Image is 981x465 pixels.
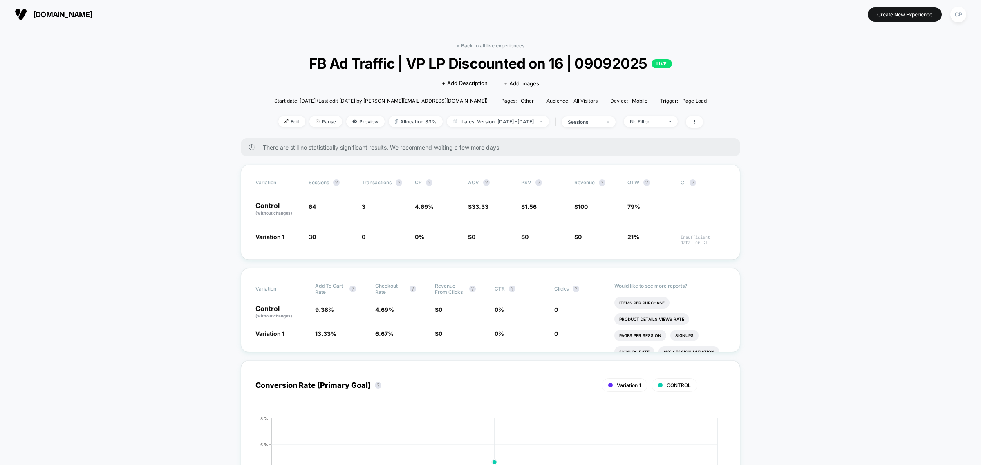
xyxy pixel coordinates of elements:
[255,210,292,215] span: (without changes)
[660,98,707,104] div: Trigger:
[349,286,356,292] button: ?
[389,116,443,127] span: Allocation: 33%
[255,283,300,295] span: Variation
[614,313,689,325] li: Product Details Views Rate
[614,297,670,309] li: Items Per Purchase
[439,330,442,337] span: 0
[573,98,598,104] span: All Visitors
[362,203,365,210] span: 3
[553,116,562,128] span: |
[627,233,639,240] span: 21%
[667,382,691,388] span: CONTROL
[627,203,640,210] span: 79%
[33,10,92,19] span: [DOMAIN_NAME]
[453,119,457,123] img: calendar
[315,283,345,295] span: Add To Cart Rate
[632,98,647,104] span: mobile
[535,179,542,186] button: ?
[472,233,475,240] span: 0
[627,179,672,186] span: OTW
[495,306,504,313] span: 0 %
[415,203,434,210] span: 4.69 %
[315,306,334,313] span: 9.38 %
[509,286,515,292] button: ?
[309,179,329,186] span: Sessions
[375,306,394,313] span: 4.69 %
[504,80,539,87] span: + Add Images
[573,286,579,292] button: ?
[309,116,342,127] span: Pause
[255,330,284,337] span: Variation 1
[15,8,27,20] img: Visually logo
[435,283,465,295] span: Revenue From Clicks
[643,179,650,186] button: ?
[263,144,724,151] span: There are still no statistically significant results. We recommend waiting a few more days
[690,179,696,186] button: ?
[525,233,529,240] span: 0
[362,233,365,240] span: 0
[469,286,476,292] button: ?
[309,203,316,210] span: 64
[426,179,432,186] button: ?
[255,202,300,216] p: Control
[396,179,402,186] button: ?
[468,203,488,210] span: $
[501,98,534,104] div: Pages:
[604,98,654,104] span: Device:
[669,121,672,122] img: end
[274,98,488,104] span: Start date: [DATE] (Last edit [DATE] by [PERSON_NAME][EMAIL_ADDRESS][DOMAIN_NAME])
[525,203,537,210] span: 1.56
[315,330,336,337] span: 13.33 %
[410,286,416,292] button: ?
[554,330,558,337] span: 0
[574,233,582,240] span: $
[415,179,422,186] span: CR
[435,306,442,313] span: $
[607,121,609,123] img: end
[375,283,405,295] span: Checkout Rate
[574,179,595,186] span: Revenue
[333,179,340,186] button: ?
[682,98,707,104] span: Page Load
[670,330,699,341] li: Signups
[278,116,305,127] span: Edit
[614,283,726,289] p: Would like to see more reports?
[599,179,605,186] button: ?
[260,416,268,420] tspan: 8 %
[554,286,569,292] span: Clicks
[652,59,672,68] p: LIVE
[255,179,300,186] span: Variation
[375,330,394,337] span: 6.67 %
[439,306,442,313] span: 0
[521,179,531,186] span: PSV
[468,233,475,240] span: $
[614,330,666,341] li: Pages Per Session
[617,382,641,388] span: Variation 1
[309,233,316,240] span: 30
[447,116,549,127] span: Latest Version: [DATE] - [DATE]
[255,313,292,318] span: (without changes)
[568,119,600,125] div: sessions
[435,330,442,337] span: $
[554,306,558,313] span: 0
[614,346,654,358] li: Signups Rate
[255,305,307,319] p: Control
[521,233,529,240] span: $
[868,7,942,22] button: Create New Experience
[457,42,524,49] a: < Back to all live experiences
[316,119,320,123] img: end
[472,203,488,210] span: 33.33
[12,8,95,21] button: [DOMAIN_NAME]
[574,203,588,210] span: $
[495,286,505,292] span: CTR
[442,79,488,87] span: + Add Description
[950,7,966,22] div: CP
[483,179,490,186] button: ?
[681,179,726,186] span: CI
[362,179,392,186] span: Transactions
[260,442,268,447] tspan: 6 %
[578,203,588,210] span: 100
[578,233,582,240] span: 0
[255,233,284,240] span: Variation 1
[681,235,726,245] span: Insufficient data for CI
